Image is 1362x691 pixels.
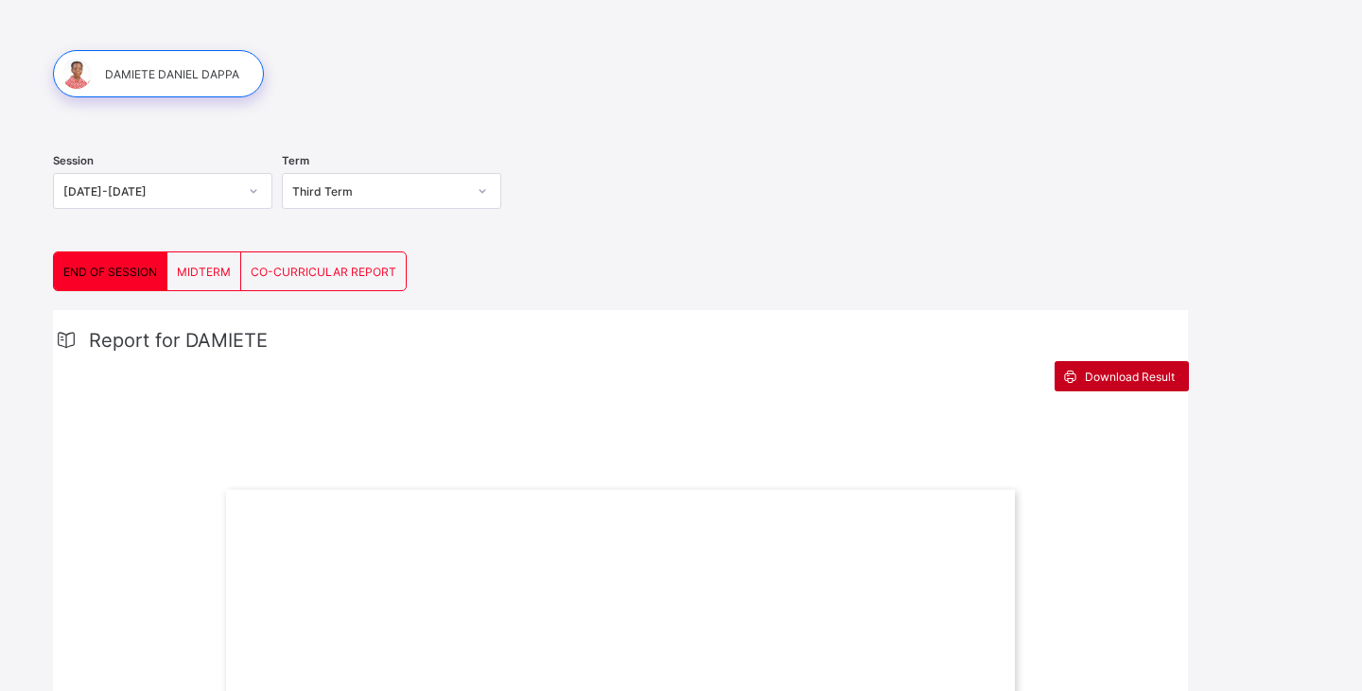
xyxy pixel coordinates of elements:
[1085,370,1175,384] span: Download Result
[282,154,309,167] span: Term
[251,265,396,279] span: CO-CURRICULAR REPORT
[53,154,94,167] span: Session
[89,329,268,352] span: Report for DAMIETE
[177,265,231,279] span: MIDTERM
[63,265,157,279] span: END OF SESSION
[292,184,466,199] div: Third Term
[63,184,237,199] div: [DATE]-[DATE]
